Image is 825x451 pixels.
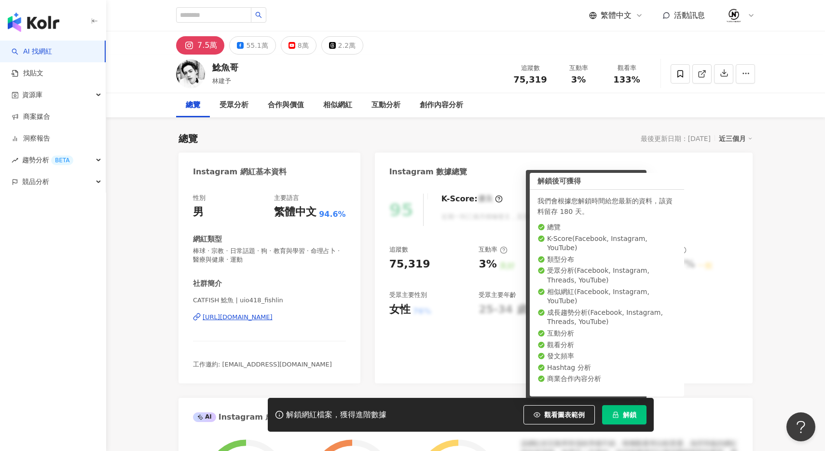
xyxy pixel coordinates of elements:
[193,279,222,289] div: 社群簡介
[479,245,507,254] div: 互動率
[274,194,299,202] div: 主要語言
[286,410,386,420] div: 解鎖網紅檔案，獲得進階數據
[612,411,619,418] span: lock
[203,313,273,322] div: [URL][DOMAIN_NAME]
[537,363,676,373] li: Hashtag 分析
[268,99,304,111] div: 合作與價值
[197,39,217,52] div: 7.5萬
[537,308,676,327] li: 成長趨勢分析 ( Facebook, Instagram, Threads, YouTube )
[537,329,676,338] li: 互動分析
[12,157,18,164] span: rise
[176,36,224,55] button: 7.5萬
[193,167,287,177] div: Instagram 網紅基本資料
[186,99,200,111] div: 總覽
[176,59,205,88] img: KOL Avatar
[420,99,463,111] div: 創作內容分析
[298,39,309,52] div: 8萬
[544,411,585,419] span: 觀看圖表範例
[613,75,640,85] span: 133%
[193,194,206,202] div: 性別
[179,132,198,145] div: 總覽
[281,36,316,55] button: 8萬
[623,411,636,419] span: 解鎖
[537,234,676,253] li: K-Score ( Facebook, Instagram, YouTube )
[319,209,346,220] span: 94.6%
[323,99,352,111] div: 相似網紅
[537,374,676,384] li: 商業合作內容分析
[523,405,595,424] button: 觀看圖表範例
[22,84,42,106] span: 資源庫
[8,13,59,32] img: logo
[22,149,73,171] span: 趨勢分析
[537,266,676,285] li: 受眾分析 ( Facebook, Instagram, Threads, YouTube )
[537,287,676,306] li: 相似網紅 ( Facebook, Instagram, YouTube )
[560,63,597,73] div: 互動率
[51,155,73,165] div: BETA
[571,75,586,85] span: 3%
[389,291,427,299] div: 受眾主要性別
[725,6,743,25] img: 02.jpeg
[193,313,346,322] a: [URL][DOMAIN_NAME]
[674,11,705,20] span: 活動訊息
[220,99,248,111] div: 受眾分析
[22,171,49,193] span: 競品分析
[12,134,50,143] a: 洞察報告
[193,205,204,220] div: 男
[608,63,645,73] div: 觀看率
[321,36,363,55] button: 2.2萬
[479,291,516,299] div: 受眾主要年齡
[389,245,408,254] div: 追蹤數
[255,12,262,18] span: search
[193,296,346,305] span: CATFISH 鯰魚 | uio418_fishlin
[212,77,231,85] span: 林建予
[389,257,430,272] div: 75,319
[513,74,547,85] span: 75,319
[193,361,332,368] span: 工作邀約: [EMAIL_ADDRESS][DOMAIN_NAME]
[602,405,646,424] button: 解鎖
[389,302,411,317] div: 女性
[537,255,676,265] li: 類型分布
[274,205,316,220] div: 繁體中文
[193,247,346,264] span: 棒球 · 宗教 · 日常話題 · 狗 · 教育與學習 · 命理占卜 · 醫療與健康 · 運動
[537,340,676,350] li: 觀看分析
[212,61,238,73] div: 鯰魚哥
[246,39,268,52] div: 55.1萬
[512,63,549,73] div: 追蹤數
[601,10,632,21] span: 繁體中文
[537,223,676,232] li: 總覽
[12,112,50,122] a: 商案媒合
[641,135,711,142] div: 最後更新日期：[DATE]
[12,47,52,56] a: searchAI 找網紅
[537,196,676,217] div: 我們會根據您解鎖時間給您最新的資料，該資料留存 180 天。
[389,167,467,177] div: Instagram 數據總覽
[479,257,496,272] div: 3%
[371,99,400,111] div: 互動分析
[229,36,275,55] button: 55.1萬
[441,194,503,204] div: K-Score :
[338,39,356,52] div: 2.2萬
[530,173,684,190] div: 解鎖後可獲得
[193,234,222,244] div: 網紅類型
[12,69,43,78] a: 找貼文
[537,352,676,361] li: 發文頻率
[719,132,753,145] div: 近三個月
